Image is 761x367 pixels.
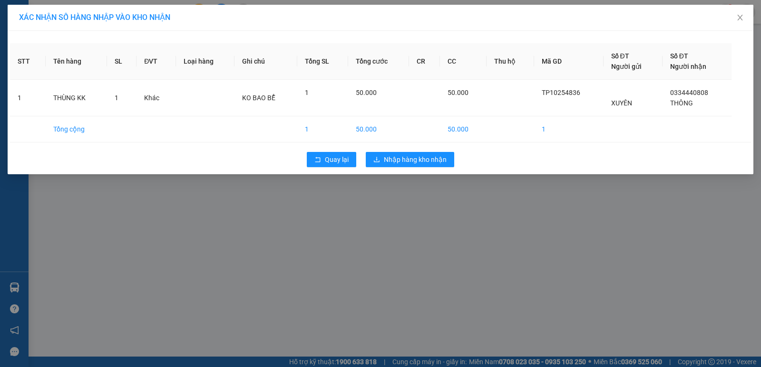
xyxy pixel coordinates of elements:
[10,43,46,80] th: STT
[314,156,321,164] span: rollback
[242,94,275,102] span: KO BAO BỂ
[611,63,642,70] span: Người gửi
[234,43,297,80] th: Ghi chú
[46,116,107,142] td: Tổng cộng
[356,89,377,96] span: 50.000
[611,52,629,60] span: Số ĐT
[176,43,234,80] th: Loại hàng
[19,13,170,22] span: XÁC NHẬN SỐ HÀNG NHẬP VÀO KHO NHẬN
[20,19,75,28] span: VP Cầu Kè -
[448,89,468,96] span: 50.000
[297,43,348,80] th: Tổng SL
[670,99,693,107] span: THÔNG
[115,94,118,102] span: 1
[487,43,534,80] th: Thu hộ
[297,116,348,142] td: 1
[348,116,409,142] td: 50.000
[670,63,706,70] span: Người nhận
[137,80,176,116] td: Khác
[384,154,447,165] span: Nhập hàng kho nhận
[307,152,356,167] button: rollbackQuay lại
[46,43,107,80] th: Tên hàng
[736,14,744,21] span: close
[440,116,487,142] td: 50.000
[611,99,632,107] span: XUYÊN
[325,154,349,165] span: Quay lại
[107,43,137,80] th: SL
[4,62,23,71] span: GIAO:
[305,89,309,96] span: 1
[366,152,454,167] button: downloadNhập hàng kho nhận
[32,5,110,14] strong: BIÊN NHẬN GỬI HÀNG
[4,19,139,28] p: GỬI:
[670,89,708,96] span: 0334440808
[373,156,380,164] span: download
[534,116,604,142] td: 1
[137,43,176,80] th: ĐVT
[670,52,688,60] span: Số ĐT
[46,80,107,116] td: THÙNG KK
[534,43,604,80] th: Mã GD
[4,32,96,50] span: VP [PERSON_NAME] ([GEOGRAPHIC_DATA])
[727,5,753,31] button: Close
[348,43,409,80] th: Tổng cước
[409,43,440,80] th: CR
[542,89,580,96] span: TP10254836
[4,51,66,60] span: 0392406616 -
[51,51,66,60] span: BẢO
[10,80,46,116] td: 1
[4,32,139,50] p: NHẬN:
[440,43,487,80] th: CC
[59,19,75,28] span: CHA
